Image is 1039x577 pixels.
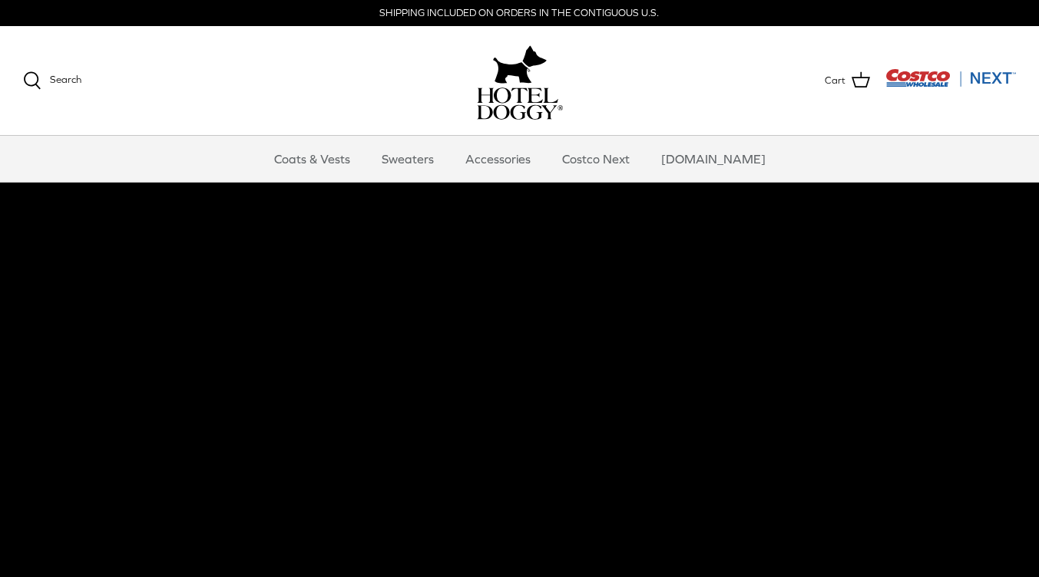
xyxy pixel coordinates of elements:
[23,71,81,90] a: Search
[50,74,81,85] span: Search
[647,136,779,182] a: [DOMAIN_NAME]
[477,41,563,120] a: hoteldoggy.com hoteldoggycom
[825,71,870,91] a: Cart
[885,68,1016,87] img: Costco Next
[477,87,563,120] img: hoteldoggycom
[885,78,1016,90] a: Visit Costco Next
[825,73,845,89] span: Cart
[493,41,547,87] img: hoteldoggy.com
[368,136,448,182] a: Sweaters
[548,136,644,182] a: Costco Next
[260,136,364,182] a: Coats & Vests
[452,136,544,182] a: Accessories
